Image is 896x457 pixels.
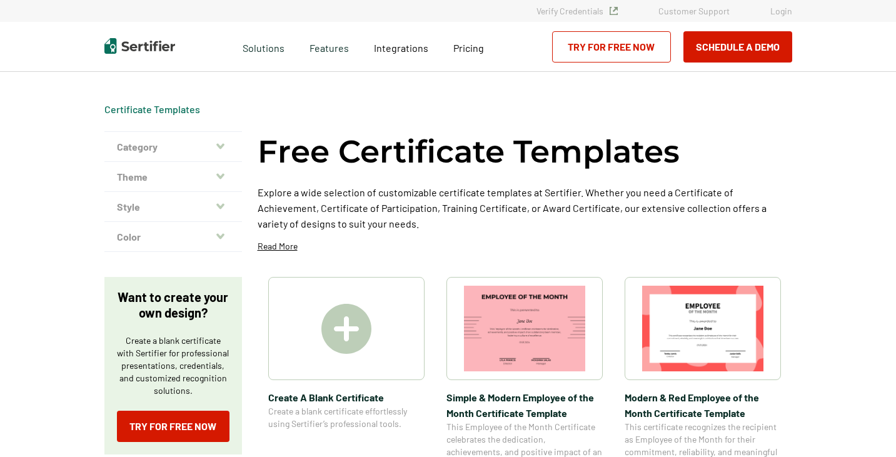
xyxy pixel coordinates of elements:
[104,222,242,252] button: Color
[104,38,175,54] img: Sertifier | Digital Credentialing Platform
[374,42,428,54] span: Integrations
[658,6,730,16] a: Customer Support
[117,289,229,321] p: Want to create your own design?
[321,304,371,354] img: Create A Blank Certificate
[117,411,229,442] a: Try for Free Now
[642,286,763,371] img: Modern & Red Employee of the Month Certificate Template
[446,389,603,421] span: Simple & Modern Employee of the Month Certificate Template
[268,389,425,405] span: Create A Blank Certificate
[104,162,242,192] button: Theme
[770,6,792,16] a: Login
[625,389,781,421] span: Modern & Red Employee of the Month Certificate Template
[104,132,242,162] button: Category
[243,39,284,54] span: Solutions
[453,39,484,54] a: Pricing
[117,334,229,397] p: Create a blank certificate with Sertifier for professional presentations, credentials, and custom...
[268,405,425,430] span: Create a blank certificate effortlessly using Sertifier’s professional tools.
[310,39,349,54] span: Features
[552,31,671,63] a: Try for Free Now
[104,103,200,116] div: Breadcrumb
[453,42,484,54] span: Pricing
[536,6,618,16] a: Verify Credentials
[258,131,680,172] h1: Free Certificate Templates
[104,103,200,116] span: Certificate Templates
[464,286,585,371] img: Simple & Modern Employee of the Month Certificate Template
[258,240,298,253] p: Read More
[374,39,428,54] a: Integrations
[610,7,618,15] img: Verified
[104,192,242,222] button: Style
[258,184,792,231] p: Explore a wide selection of customizable certificate templates at Sertifier. Whether you need a C...
[104,103,200,115] a: Certificate Templates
